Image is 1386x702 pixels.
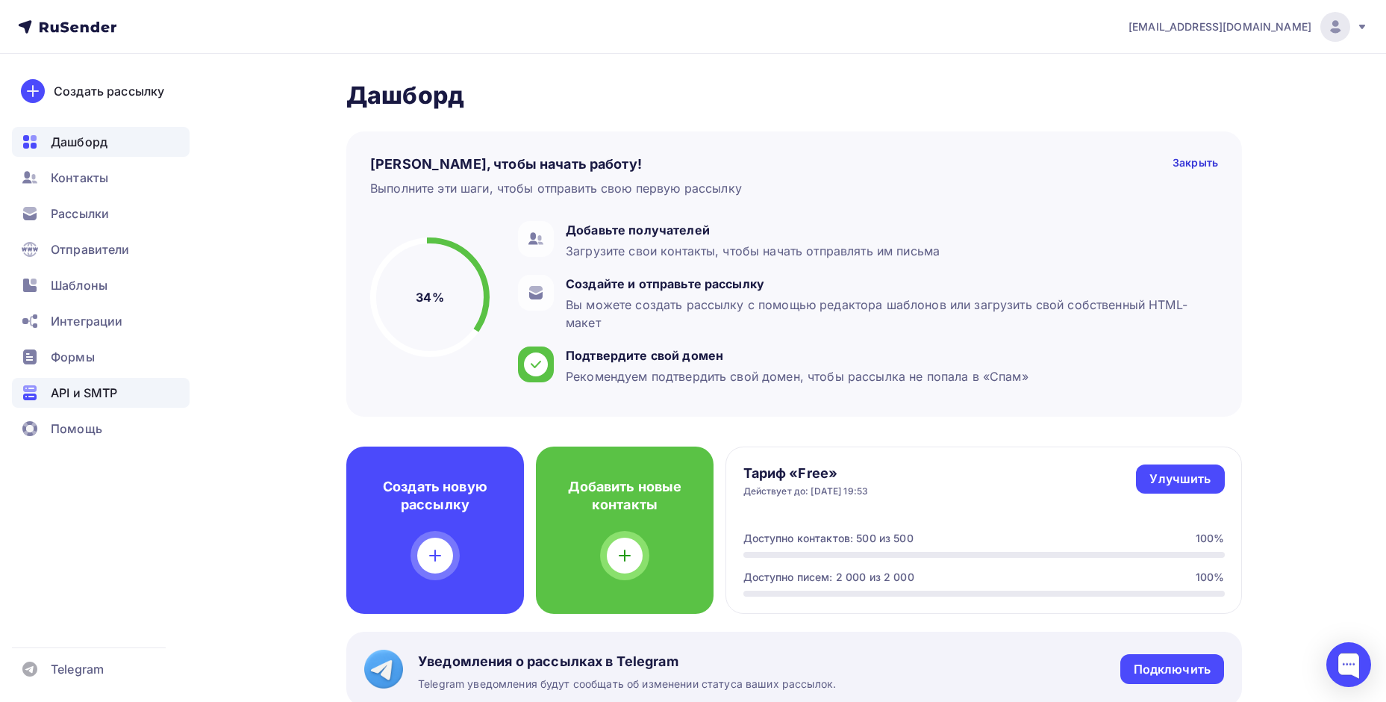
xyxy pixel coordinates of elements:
[12,342,190,372] a: Формы
[51,420,102,438] span: Помощь
[416,288,443,306] h5: 34%
[1173,155,1218,173] div: Закрыть
[12,127,190,157] a: Дашборд
[418,653,836,671] span: Уведомления о рассылках в Telegram
[1196,570,1225,585] div: 100%
[743,485,869,497] div: Действует до: [DATE] 19:53
[1129,12,1368,42] a: [EMAIL_ADDRESS][DOMAIN_NAME]
[743,531,914,546] div: Доступно контактов: 500 из 500
[418,677,836,692] span: Telegram уведомления будут сообщать об изменении статуса ваших рассылок.
[51,133,107,151] span: Дашборд
[51,312,122,330] span: Интеграции
[370,179,742,197] div: Выполните эти шаги, чтобы отправить свою первую рассылку
[560,478,690,514] h4: Добавить новые контакты
[1149,470,1211,488] div: Улучшить
[370,478,500,514] h4: Создать новую рассылку
[1129,19,1311,34] span: [EMAIL_ADDRESS][DOMAIN_NAME]
[51,205,109,223] span: Рассылки
[566,296,1211,332] div: Вы можете создать рассылку с помощью редактора шаблонов или загрузить свой собственный HTML-макет
[566,367,1028,385] div: Рекомендуем подтвердить свой домен, чтобы рассылка не попала в «Спам»
[51,660,104,678] span: Telegram
[51,348,95,366] span: Формы
[566,221,940,239] div: Добавьте получателей
[12,270,190,300] a: Шаблоны
[54,82,164,100] div: Создать рассылку
[1134,661,1211,678] div: Подключить
[51,240,130,258] span: Отправители
[12,199,190,229] a: Рассылки
[370,155,642,173] h4: [PERSON_NAME], чтобы начать работу!
[12,163,190,193] a: Контакты
[743,465,869,482] h4: Тариф «Free»
[51,384,117,402] span: API и SMTP
[12,234,190,264] a: Отправители
[51,276,107,294] span: Шаблоны
[566,347,1028,364] div: Подтвердите свой домен
[1196,531,1225,546] div: 100%
[566,242,940,260] div: Загрузите свои контакты, чтобы начать отправлять им письма
[743,570,914,585] div: Доступно писем: 2 000 из 2 000
[51,169,108,187] span: Контакты
[566,275,1211,293] div: Создайте и отправьте рассылку
[346,81,1242,111] h2: Дашборд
